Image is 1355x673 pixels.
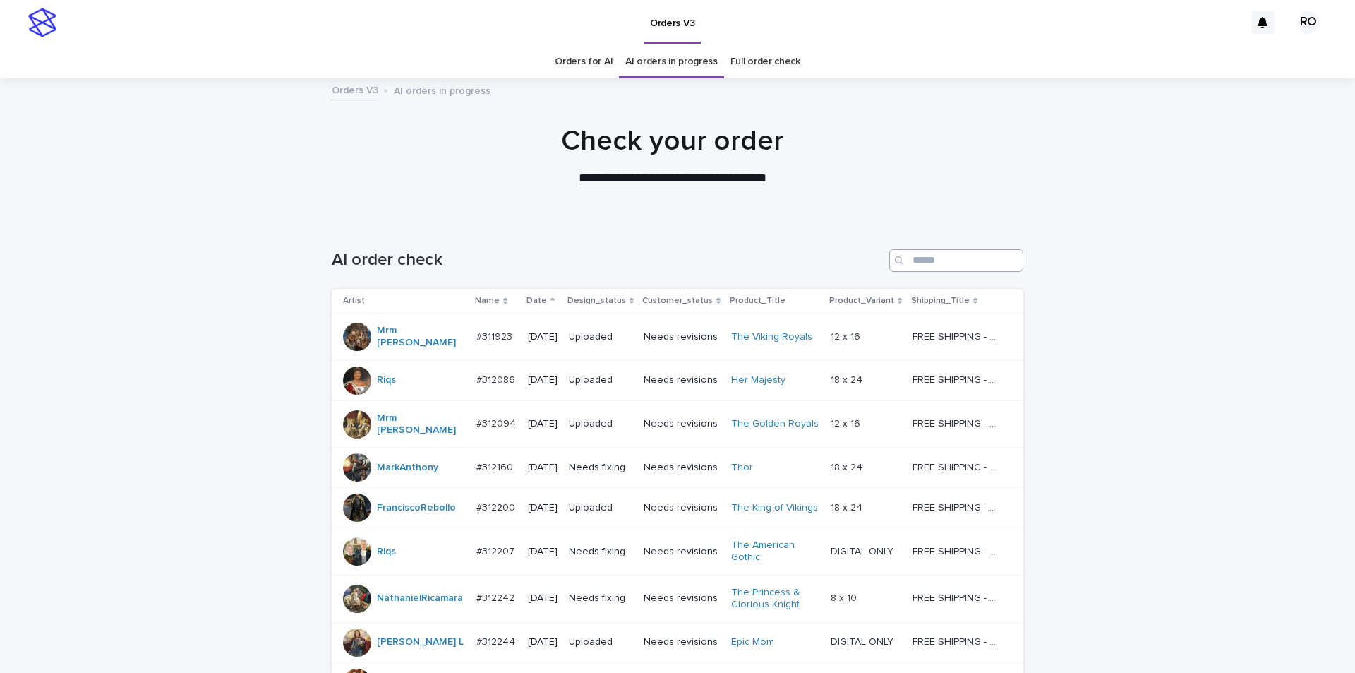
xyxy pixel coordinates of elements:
p: FREE SHIPPING - preview in 1-2 business days, after your approval delivery will take 5-10 b.d. [913,415,1004,430]
p: FREE SHIPPING - preview in 1-2 business days, after your approval delivery will take 5-10 b.d. [913,590,1004,604]
p: Needs revisions [644,418,720,430]
tr: FranciscoRebollo #312200#312200 [DATE]UploadedNeeds revisionsThe King of Vikings 18 x 2418 x 24 F... [332,488,1023,528]
p: FREE SHIPPING - preview in 1-2 business days, after your approval delivery will take 5-10 b.d. [913,459,1004,474]
a: Mrm [PERSON_NAME] [377,325,465,349]
p: [DATE] [528,462,558,474]
p: Shipping_Title [911,293,970,309]
a: The King of Vikings [731,502,818,514]
p: DIGITAL ONLY [831,543,896,558]
p: FREE SHIPPING - preview in 1-2 business days, after your approval delivery will take 5-10 b.d. [913,499,1004,514]
p: #312242 [476,590,517,604]
input: Search [889,249,1023,272]
p: #312200 [476,499,518,514]
a: NathanielRicamara [377,592,463,604]
p: [DATE] [528,592,558,604]
p: Artist [343,293,365,309]
a: Orders V3 [332,81,378,97]
p: Needs revisions [644,462,720,474]
p: Needs revisions [644,546,720,558]
a: FranciscoRebollo [377,502,456,514]
a: Riqs [377,374,396,386]
p: FREE SHIPPING - preview in 1-2 business days, after your approval delivery will take 5-10 b.d. [913,328,1004,343]
p: #311923 [476,328,515,343]
p: [DATE] [528,374,558,386]
a: MarkAnthony [377,462,438,474]
p: 12 x 16 [831,328,863,343]
a: Full order check [730,45,800,78]
tr: Riqs #312207#312207 [DATE]Needs fixingNeeds revisionsThe American Gothic DIGITAL ONLYDIGITAL ONLY... [332,528,1023,576]
p: FREE SHIPPING - preview in 1-2 business days, after your approval delivery will take 5-10 b.d. [913,543,1004,558]
p: 18 x 24 [831,459,865,474]
p: Needs revisions [644,502,720,514]
h1: AI order check [332,250,884,270]
tr: [PERSON_NAME] L #312244#312244 [DATE]UploadedNeeds revisionsEpic Mom DIGITAL ONLYDIGITAL ONLY FRE... [332,622,1023,662]
p: Needs fixing [569,546,632,558]
p: Date [526,293,547,309]
p: 12 x 16 [831,415,863,430]
a: The Viking Royals [731,331,812,343]
p: 18 x 24 [831,371,865,386]
tr: Mrm [PERSON_NAME] #312094#312094 [DATE]UploadedNeeds revisionsThe Golden Royals 12 x 1612 x 16 FR... [332,400,1023,448]
p: FREE SHIPPING - preview in 1-2 business days, after your approval delivery will take 5-10 b.d. [913,371,1004,386]
p: FREE SHIPPING - preview in 1-2 business days, after your approval delivery will take 5-10 b.d. [913,633,1004,648]
a: Epic Mom [731,636,774,648]
p: Uploaded [569,502,632,514]
tr: Riqs #312086#312086 [DATE]UploadedNeeds revisionsHer Majesty 18 x 2418 x 24 FREE SHIPPING - previ... [332,360,1023,400]
p: Needs revisions [644,636,720,648]
p: DIGITAL ONLY [831,633,896,648]
tr: NathanielRicamara #312242#312242 [DATE]Needs fixingNeeds revisionsThe Princess & Glorious Knight ... [332,575,1023,622]
p: [DATE] [528,546,558,558]
p: [DATE] [528,636,558,648]
tr: MarkAnthony #312160#312160 [DATE]Needs fixingNeeds revisionsThor 18 x 2418 x 24 FREE SHIPPING - p... [332,448,1023,488]
h1: Check your order [327,124,1018,158]
a: The American Gothic [731,540,819,564]
a: The Princess & Glorious Knight [731,587,819,611]
p: Needs fixing [569,462,632,474]
p: Uploaded [569,331,632,343]
p: Uploaded [569,636,632,648]
img: stacker-logo-s-only.png [28,8,56,37]
p: AI orders in progress [394,82,490,97]
a: [PERSON_NAME] L [377,636,464,648]
p: [DATE] [528,331,558,343]
a: Her Majesty [731,374,785,386]
p: Needs revisions [644,374,720,386]
a: AI orders in progress [625,45,718,78]
p: Needs fixing [569,592,632,604]
a: The Golden Royals [731,418,819,430]
p: 18 x 24 [831,499,865,514]
a: Riqs [377,546,396,558]
p: #312086 [476,371,518,386]
div: RO [1297,11,1320,34]
p: Needs revisions [644,592,720,604]
p: Product_Title [730,293,785,309]
p: Name [475,293,500,309]
tr: Mrm [PERSON_NAME] #311923#311923 [DATE]UploadedNeeds revisionsThe Viking Royals 12 x 1612 x 16 FR... [332,314,1023,361]
p: Customer_status [642,293,713,309]
p: [DATE] [528,418,558,430]
p: Needs revisions [644,331,720,343]
p: Design_status [567,293,626,309]
p: [DATE] [528,502,558,514]
p: Product_Variant [829,293,894,309]
p: #312244 [476,633,518,648]
a: Thor [731,462,753,474]
p: Uploaded [569,374,632,386]
p: 8 x 10 [831,590,860,604]
p: #312094 [476,415,519,430]
p: Uploaded [569,418,632,430]
a: Orders for AI [555,45,613,78]
a: Mrm [PERSON_NAME] [377,412,465,436]
p: #312160 [476,459,516,474]
p: #312207 [476,543,517,558]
